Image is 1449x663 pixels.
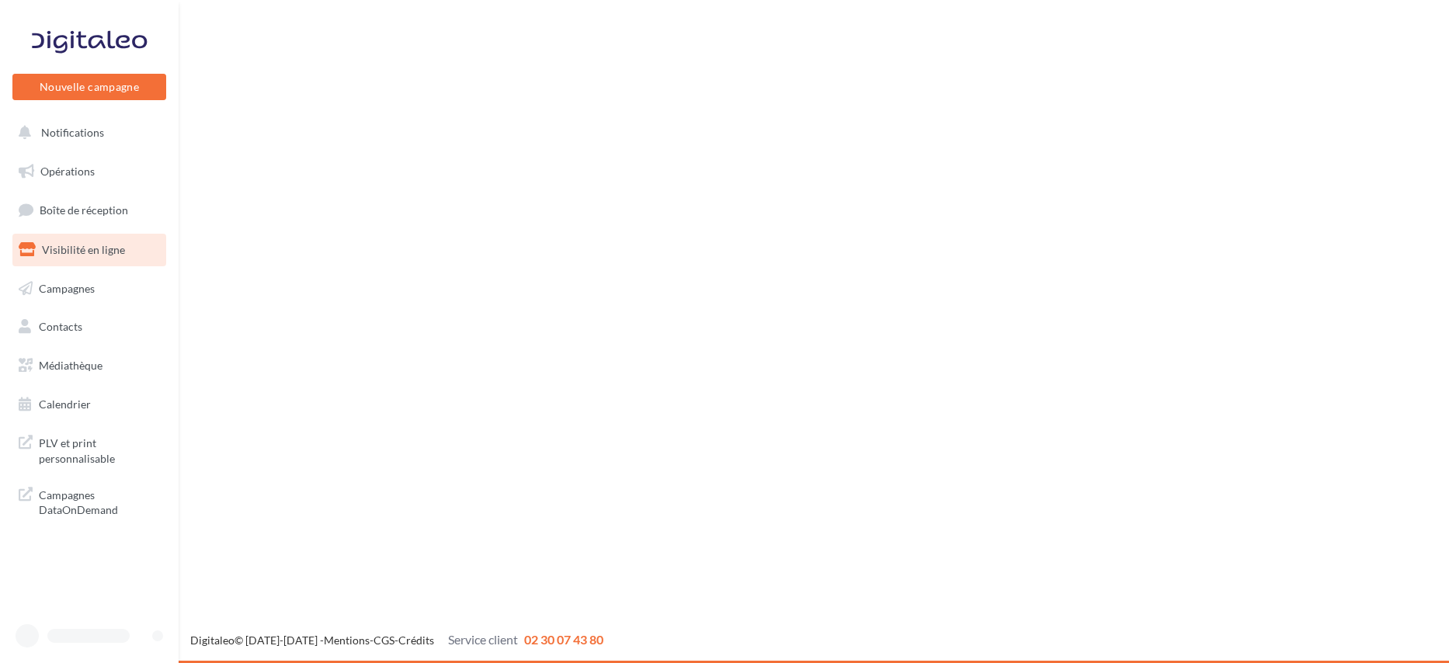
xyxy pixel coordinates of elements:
[9,234,169,266] a: Visibilité en ligne
[9,388,169,421] a: Calendrier
[9,311,169,343] a: Contacts
[40,165,95,178] span: Opérations
[39,397,91,411] span: Calendrier
[9,155,169,188] a: Opérations
[39,281,95,294] span: Campagnes
[398,633,434,647] a: Crédits
[39,432,160,466] span: PLV et print personnalisable
[39,359,103,372] span: Médiathèque
[42,243,125,256] span: Visibilité en ligne
[524,632,603,647] span: 02 30 07 43 80
[9,349,169,382] a: Médiathèque
[39,320,82,333] span: Contacts
[190,633,235,647] a: Digitaleo
[9,426,169,472] a: PLV et print personnalisable
[9,193,169,227] a: Boîte de réception
[40,203,128,217] span: Boîte de réception
[39,484,160,518] span: Campagnes DataOnDemand
[12,74,166,100] button: Nouvelle campagne
[9,272,169,305] a: Campagnes
[9,116,163,149] button: Notifications
[448,632,518,647] span: Service client
[324,633,370,647] a: Mentions
[41,126,104,139] span: Notifications
[190,633,603,647] span: © [DATE]-[DATE] - - -
[9,478,169,524] a: Campagnes DataOnDemand
[374,633,394,647] a: CGS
